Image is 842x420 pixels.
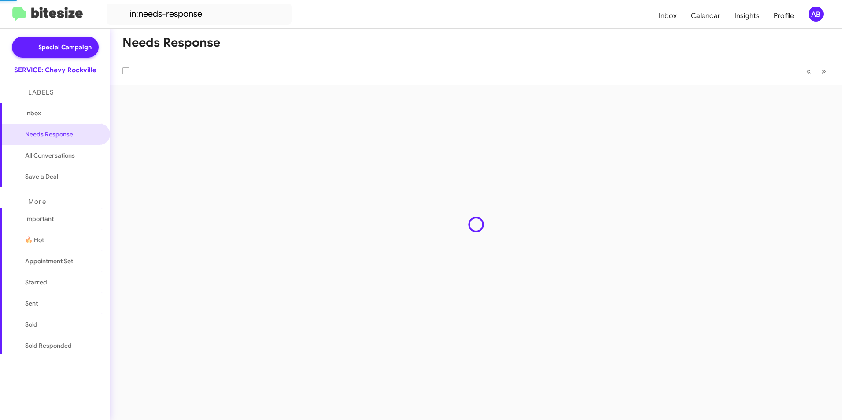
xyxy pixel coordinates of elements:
[25,214,100,223] span: Important
[821,66,826,77] span: »
[25,341,72,350] span: Sold Responded
[809,7,824,22] div: AB
[767,3,801,29] a: Profile
[684,3,728,29] a: Calendar
[25,172,58,181] span: Save a Deal
[25,257,73,265] span: Appointment Set
[107,4,292,25] input: Search
[38,43,92,52] span: Special Campaign
[122,36,220,50] h1: Needs Response
[28,198,46,206] span: More
[801,7,832,22] button: AB
[25,236,44,244] span: 🔥 Hot
[728,3,767,29] a: Insights
[25,278,47,287] span: Starred
[25,299,38,308] span: Sent
[801,62,831,80] nav: Page navigation example
[801,62,816,80] button: Previous
[25,320,37,329] span: Sold
[652,3,684,29] a: Inbox
[806,66,811,77] span: «
[25,130,100,139] span: Needs Response
[14,66,96,74] div: SERVICE: Chevy Rockville
[25,109,100,118] span: Inbox
[25,151,75,160] span: All Conversations
[816,62,831,80] button: Next
[12,37,99,58] a: Special Campaign
[28,88,54,96] span: Labels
